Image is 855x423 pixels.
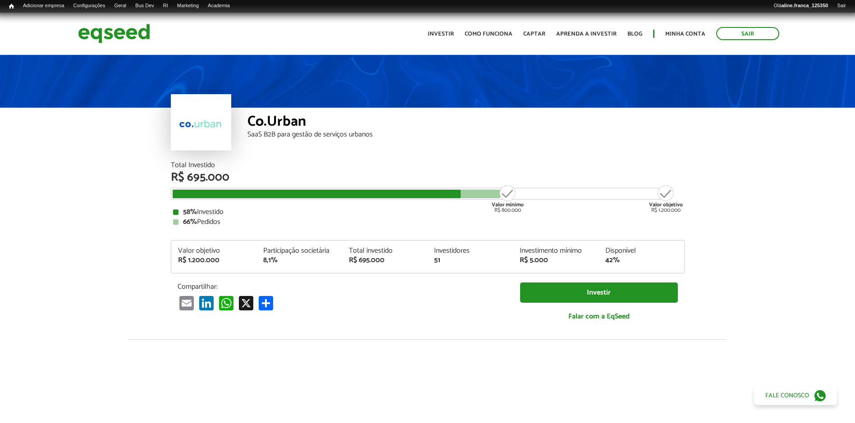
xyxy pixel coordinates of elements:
[520,247,592,255] div: Investimento mínimo
[434,257,506,264] div: 51
[627,31,642,37] a: Blog
[247,131,685,138] div: SaaS B2B para gestão de serviços urbanos
[173,2,203,9] a: Marketing
[257,296,275,310] a: Compartilhar
[178,296,196,310] a: Email
[178,282,507,291] p: Compartilhar:
[5,2,18,11] a: Início
[159,2,173,9] a: RI
[178,247,250,255] div: Valor objetivo
[605,247,677,255] div: Disponível
[665,31,705,37] a: Minha conta
[173,218,682,226] div: Pedidos
[78,22,150,45] img: EqSeed
[9,3,14,9] span: Início
[349,247,421,255] div: Total investido
[203,2,234,9] a: Academia
[520,257,592,264] div: R$ 5.000
[754,386,837,405] a: Fale conosco
[491,184,525,213] div: R$ 800.000
[178,257,250,264] div: R$ 1.200.000
[171,162,685,169] div: Total Investido
[171,172,685,183] div: R$ 695.000
[832,2,850,9] a: Sair
[18,2,69,9] a: Adicionar empresa
[173,209,682,216] div: Investido
[349,257,421,264] div: R$ 695.000
[263,257,335,264] div: 8,1%
[237,296,255,310] a: X
[782,3,828,8] strong: aline.franca_125350
[110,2,131,9] a: Geral
[69,2,110,9] a: Configurações
[520,307,678,326] a: Falar com a EqSeed
[769,2,833,9] a: Oláaline.franca_125350
[183,206,197,218] strong: 58%
[492,200,524,209] strong: Valor mínimo
[716,27,779,40] a: Sair
[247,114,685,131] div: Co.Urban
[649,200,683,209] strong: Valor objetivo
[649,184,683,213] div: R$ 1.200.000
[197,296,215,310] a: LinkedIn
[520,282,678,303] a: Investir
[131,2,159,9] a: Bus Dev
[556,31,617,37] a: Aprenda a investir
[434,247,506,255] div: Investidores
[465,31,512,37] a: Como funciona
[183,216,197,228] strong: 66%
[428,31,454,37] a: Investir
[217,296,235,310] a: WhatsApp
[523,31,545,37] a: Captar
[263,247,335,255] div: Participação societária
[605,257,677,264] div: 42%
